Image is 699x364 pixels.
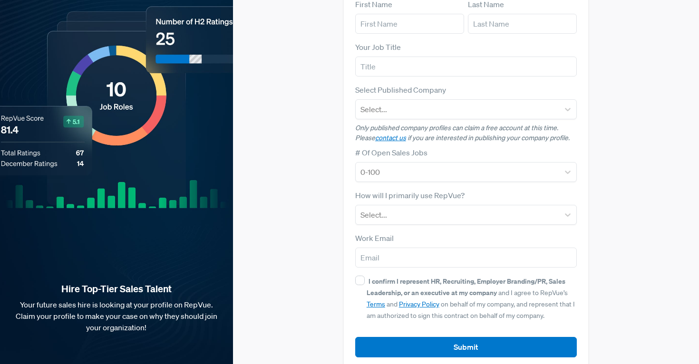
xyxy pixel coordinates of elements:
[355,123,577,143] p: Only published company profiles can claim a free account at this time. Please if you are interest...
[355,147,427,158] label: # Of Open Sales Jobs
[355,84,446,96] label: Select Published Company
[367,277,565,297] strong: I confirm I represent HR, Recruiting, Employer Branding/PR, Sales Leadership, or an executive at ...
[15,299,218,333] p: Your future sales hire is looking at your profile on RepVue. Claim your profile to make your case...
[367,277,575,320] span: and I agree to RepVue’s and on behalf of my company, and represent that I am authorized to sign t...
[15,283,218,295] strong: Hire Top-Tier Sales Talent
[355,232,394,244] label: Work Email
[355,41,401,53] label: Your Job Title
[367,300,385,308] a: Terms
[468,14,577,34] input: Last Name
[355,57,577,77] input: Title
[355,337,577,357] button: Submit
[399,300,439,308] a: Privacy Policy
[355,248,577,268] input: Email
[375,134,406,142] a: contact us
[355,190,465,201] label: How will I primarily use RepVue?
[355,14,464,34] input: First Name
